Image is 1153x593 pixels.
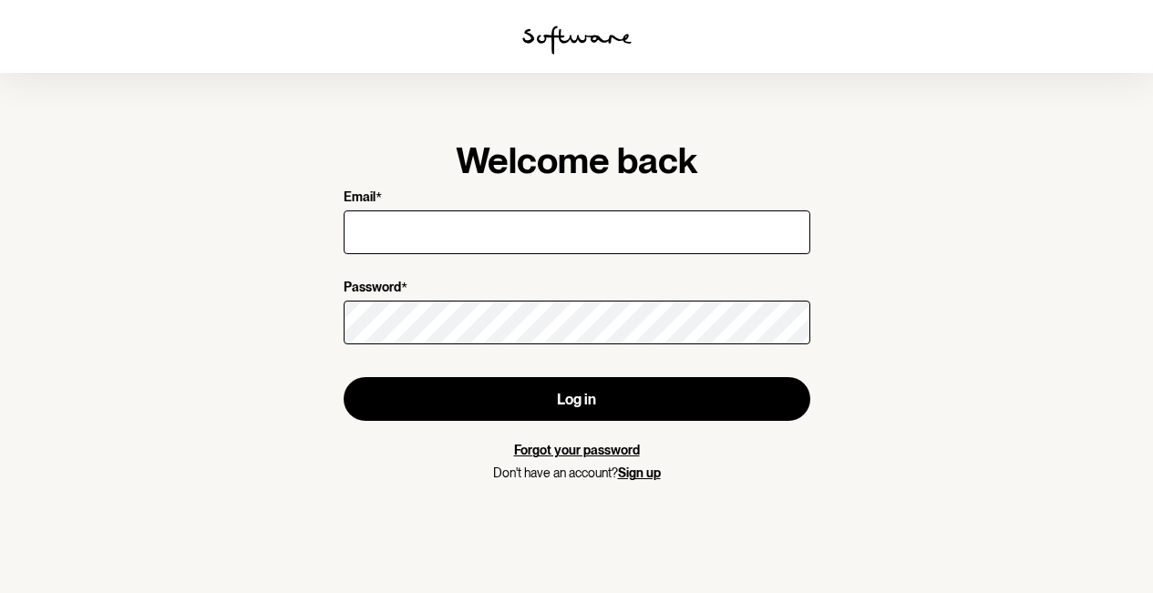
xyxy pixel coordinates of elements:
p: Password [344,280,401,297]
p: Email [344,189,376,207]
img: software logo [522,26,632,55]
a: Forgot your password [514,443,640,457]
a: Sign up [618,465,661,480]
button: Log in [344,377,810,421]
h1: Welcome back [344,138,810,182]
p: Don't have an account? [344,465,810,481]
